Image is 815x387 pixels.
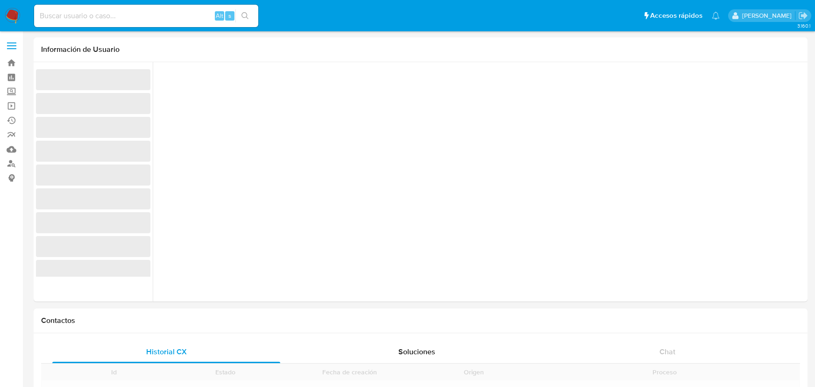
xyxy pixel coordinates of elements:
h1: Información de Usuario [41,45,120,54]
span: Historial CX [146,346,187,357]
span: ‌ [36,165,150,186]
span: ‌ [36,117,150,138]
span: ‌ [36,93,150,114]
span: ‌ [36,260,150,281]
span: Soluciones [398,346,435,357]
a: Notificaciones [712,12,720,20]
span: ‌ [36,212,150,233]
span: Accesos rápidos [650,11,702,21]
span: ‌ [36,69,150,90]
span: s [228,11,231,20]
span: Chat [659,346,675,357]
h1: Contactos [41,316,800,325]
span: ‌ [36,188,150,209]
span: ‌ [36,236,150,257]
span: ‌ [36,141,150,162]
button: search-icon [235,9,255,22]
a: Salir [798,11,808,21]
input: Buscar usuario o caso... [34,10,258,22]
p: marianathalie.grajeda@mercadolibre.com.mx [742,11,795,20]
span: Alt [216,11,223,20]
